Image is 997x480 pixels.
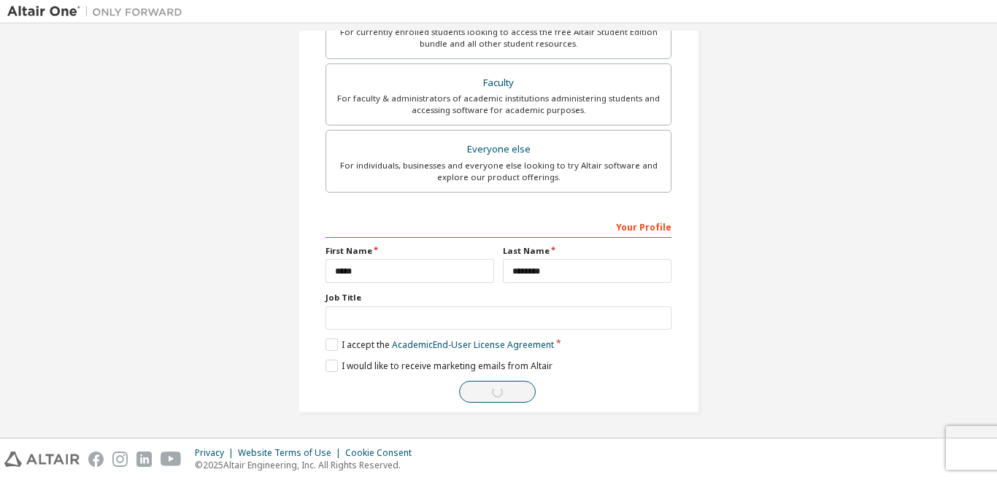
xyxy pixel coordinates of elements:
div: Cookie Consent [345,447,420,459]
div: For faculty & administrators of academic institutions administering students and accessing softwa... [335,93,662,116]
div: Privacy [195,447,238,459]
img: facebook.svg [88,452,104,467]
img: linkedin.svg [136,452,152,467]
div: For individuals, businesses and everyone else looking to try Altair software and explore our prod... [335,160,662,183]
div: Your Profile [326,214,671,238]
div: Website Terms of Use [238,447,345,459]
div: Faculty [335,73,662,93]
label: First Name [326,245,494,257]
img: altair_logo.svg [4,452,80,467]
img: instagram.svg [112,452,128,467]
label: I would like to receive marketing emails from Altair [326,360,553,372]
label: Job Title [326,292,671,303]
img: youtube.svg [161,452,182,467]
div: For currently enrolled students looking to access the free Altair Student Edition bundle and all ... [335,26,662,50]
a: Academic End-User License Agreement [392,338,554,351]
div: Everyone else [335,139,662,160]
p: © 2025 Altair Engineering, Inc. All Rights Reserved. [195,459,420,471]
img: Altair One [7,4,190,19]
label: I accept the [326,338,554,351]
label: Last Name [503,245,671,257]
